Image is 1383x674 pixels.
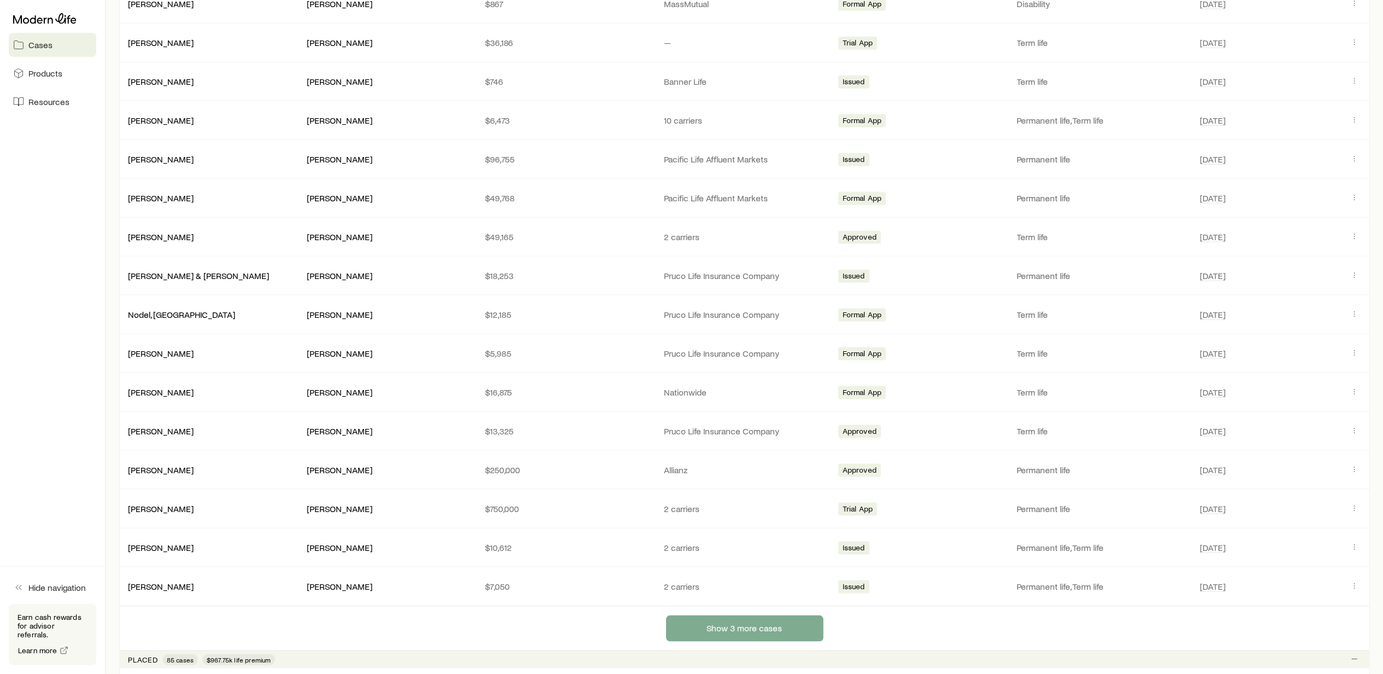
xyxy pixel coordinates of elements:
[128,581,194,591] a: [PERSON_NAME]
[843,582,865,594] span: Issued
[485,115,646,126] p: $6,473
[128,542,194,554] div: [PERSON_NAME]
[664,115,825,126] p: 10 carriers
[1200,231,1226,242] span: [DATE]
[1200,426,1226,437] span: [DATE]
[9,604,96,665] div: Earn cash rewards for advisor referrals.Learn more
[128,542,194,553] a: [PERSON_NAME]
[307,193,372,204] div: [PERSON_NAME]
[128,37,194,49] div: [PERSON_NAME]
[485,426,646,437] p: $13,325
[485,387,646,398] p: $16,875
[1200,581,1226,592] span: [DATE]
[1200,464,1226,475] span: [DATE]
[1200,348,1226,359] span: [DATE]
[128,231,194,243] div: [PERSON_NAME]
[664,426,825,437] p: Pruco Life Insurance Company
[9,90,96,114] a: Resources
[664,387,825,398] p: Nationwide
[128,154,194,164] a: [PERSON_NAME]
[843,194,882,205] span: Formal App
[207,655,271,664] span: $967.75k life premium
[843,155,865,166] span: Issued
[1017,503,1187,514] p: Permanent life
[843,466,877,477] span: Approved
[1017,348,1187,359] p: Term life
[17,613,87,639] p: Earn cash rewards for advisor referrals.
[9,576,96,600] button: Hide navigation
[307,231,372,243] div: [PERSON_NAME]
[128,270,269,282] div: [PERSON_NAME] & [PERSON_NAME]
[843,388,882,399] span: Formal App
[1200,503,1226,514] span: [DATE]
[1200,37,1226,48] span: [DATE]
[28,39,52,50] span: Cases
[1017,270,1187,281] p: Permanent life
[1017,426,1187,437] p: Term life
[128,503,194,515] div: [PERSON_NAME]
[28,96,69,107] span: Resources
[307,581,372,592] div: [PERSON_NAME]
[1200,387,1226,398] span: [DATE]
[664,348,825,359] p: Pruco Life Insurance Company
[1200,154,1226,165] span: [DATE]
[485,154,646,165] p: $96,755
[307,270,372,282] div: [PERSON_NAME]
[843,349,882,361] span: Formal App
[128,193,194,203] a: [PERSON_NAME]
[128,115,194,126] div: [PERSON_NAME]
[1200,542,1226,553] span: [DATE]
[664,231,825,242] p: 2 carriers
[664,581,825,592] p: 2 carriers
[664,309,825,320] p: Pruco Life Insurance Company
[485,193,646,204] p: $49,768
[1017,115,1187,126] p: Permanent life, Term life
[664,37,825,48] p: —
[307,503,372,515] div: [PERSON_NAME]
[843,504,873,516] span: Trial App
[666,615,824,642] button: Show 3 more cases
[1200,115,1226,126] span: [DATE]
[307,348,372,359] div: [PERSON_NAME]
[485,464,646,475] p: $250,000
[128,76,194,88] div: [PERSON_NAME]
[128,115,194,125] a: [PERSON_NAME]
[485,270,646,281] p: $18,253
[664,154,825,165] p: Pacific Life Affluent Markets
[128,426,194,437] div: [PERSON_NAME]
[1017,193,1187,204] p: Permanent life
[664,464,825,475] p: Allianz
[843,310,882,322] span: Formal App
[1200,270,1226,281] span: [DATE]
[307,76,372,88] div: [PERSON_NAME]
[307,154,372,165] div: [PERSON_NAME]
[128,76,194,86] a: [PERSON_NAME]
[128,37,194,48] a: [PERSON_NAME]
[128,348,194,359] div: [PERSON_NAME]
[664,76,825,87] p: Banner Life
[664,542,825,553] p: 2 carriers
[1017,387,1187,398] p: Term life
[485,309,646,320] p: $12,185
[307,464,372,476] div: [PERSON_NAME]
[843,116,882,127] span: Formal App
[167,655,194,664] span: 85 cases
[307,542,372,554] div: [PERSON_NAME]
[485,542,646,553] p: $10,612
[128,193,194,204] div: [PERSON_NAME]
[307,115,372,126] div: [PERSON_NAME]
[128,387,194,398] div: [PERSON_NAME]
[9,61,96,85] a: Products
[128,464,194,475] a: [PERSON_NAME]
[128,426,194,436] a: [PERSON_NAME]
[128,309,235,321] div: Nodel, [GEOGRAPHIC_DATA]
[1017,76,1187,87] p: Term life
[664,503,825,514] p: 2 carriers
[485,503,646,514] p: $750,000
[843,271,865,283] span: Issued
[307,387,372,398] div: [PERSON_NAME]
[128,387,194,397] a: [PERSON_NAME]
[1200,309,1226,320] span: [DATE]
[18,647,57,654] span: Learn more
[128,231,194,242] a: [PERSON_NAME]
